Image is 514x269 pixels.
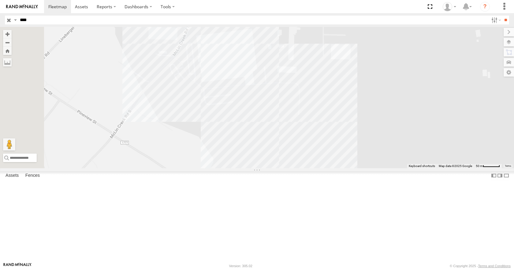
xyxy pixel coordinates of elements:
[503,171,509,180] label: Hide Summary Table
[3,58,12,67] label: Measure
[3,38,12,47] button: Zoom out
[450,264,511,268] div: © Copyright 2025 -
[489,16,502,24] label: Search Filter Options
[478,264,511,268] a: Terms and Conditions
[3,263,32,269] a: Visit our Website
[505,165,511,167] a: Terms
[13,16,18,24] label: Search Query
[3,47,12,55] button: Zoom Home
[6,5,38,9] img: rand-logo.svg
[480,2,490,12] i: ?
[439,164,472,168] span: Map data ©2025 Google
[497,171,503,180] label: Dock Summary Table to the Right
[409,164,435,168] button: Keyboard shortcuts
[3,30,12,38] button: Zoom in
[22,172,43,180] label: Fences
[504,68,514,77] label: Map Settings
[229,264,252,268] div: Version: 305.02
[2,172,22,180] label: Assets
[474,164,502,168] button: Map Scale: 50 m per 52 pixels
[491,171,497,180] label: Dock Summary Table to the Left
[441,2,458,11] div: Summer Walker
[3,138,15,151] button: Drag Pegman onto the map to open Street View
[476,164,483,168] span: 50 m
